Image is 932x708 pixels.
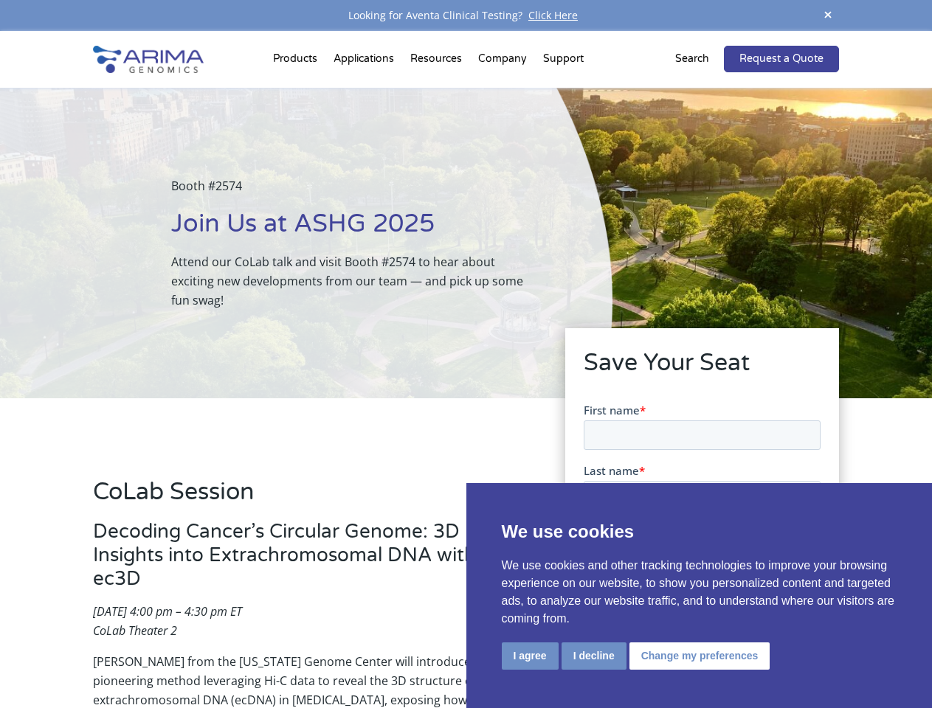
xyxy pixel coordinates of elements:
h1: Join Us at ASHG 2025 [171,207,538,252]
a: Click Here [522,8,584,22]
em: [DATE] 4:00 pm – 4:30 pm ET [93,603,242,619]
button: I agree [502,642,559,670]
div: Looking for Aventa Clinical Testing? [93,6,838,25]
button: I decline [562,642,626,670]
p: We use cookies and other tracking technologies to improve your browsing experience on our website... [502,557,897,628]
em: CoLab Theater 2 [93,622,177,639]
button: Change my preferences [629,642,770,670]
img: Arima-Genomics-logo [93,46,204,73]
p: Search [675,49,709,69]
p: Attend our CoLab talk and visit Booth #2574 to hear about exciting new developments from our team... [171,252,538,310]
a: Request a Quote [724,46,839,72]
p: Booth #2574 [171,176,538,207]
h2: Save Your Seat [584,347,821,391]
p: We use cookies [502,518,897,545]
h3: Decoding Cancer’s Circular Genome: 3D Insights into Extrachromosomal DNA with ec3D [93,520,524,602]
h2: CoLab Session [93,476,524,520]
